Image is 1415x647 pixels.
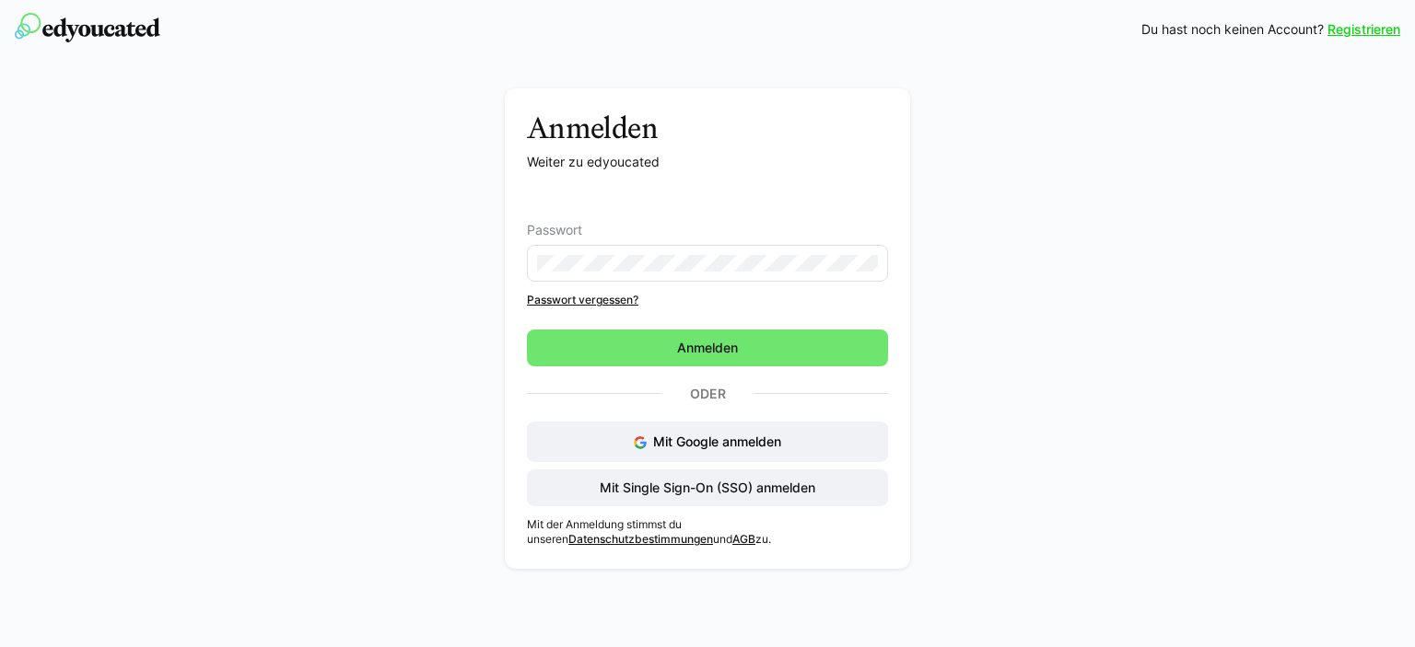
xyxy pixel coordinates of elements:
p: Mit der Anmeldung stimmst du unseren und zu. [527,517,888,547]
span: Mit Single Sign-On (SSO) anmelden [597,479,818,497]
button: Mit Google anmelden [527,422,888,462]
span: Mit Google anmelden [653,433,781,449]
button: Anmelden [527,329,888,366]
h3: Anmelden [527,110,888,145]
img: edyoucated [15,13,160,42]
span: Anmelden [674,339,741,357]
a: Passwort vergessen? [527,293,888,307]
p: Weiter zu edyoucated [527,153,888,171]
a: AGB [732,532,755,546]
span: Du hast noch keinen Account? [1141,20,1324,39]
a: Datenschutzbestimmungen [568,532,713,546]
p: Oder [662,381,753,407]
a: Registrieren [1327,20,1400,39]
span: Passwort [527,223,582,237]
button: Mit Single Sign-On (SSO) anmelden [527,469,888,506]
